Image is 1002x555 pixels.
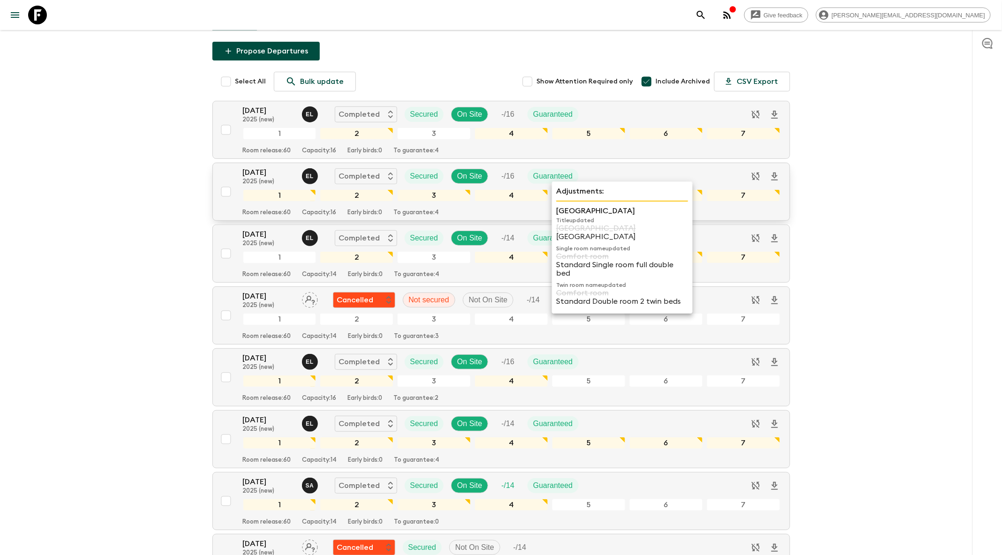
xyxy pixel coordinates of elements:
[759,12,808,19] span: Give feedback
[348,333,383,340] p: Early birds: 0
[337,294,374,306] p: Cancelled
[243,291,294,302] p: [DATE]
[320,189,393,202] div: 2
[339,356,380,367] p: Completed
[501,480,514,491] p: - / 14
[556,261,688,277] p: Standard Single room full double bed
[394,271,440,278] p: To guarantee: 4
[337,542,374,553] p: Cancelled
[552,375,625,387] div: 5
[410,418,438,429] p: Secured
[235,77,266,86] span: Select All
[320,313,393,325] div: 2
[475,251,548,263] div: 4
[243,476,294,487] p: [DATE]
[457,418,482,429] p: On Site
[302,542,318,550] span: Assign pack leader
[769,357,780,368] svg: Download Onboarding
[533,480,573,491] p: Guaranteed
[302,480,320,488] span: Simona Albanese
[302,457,337,464] p: Capacity: 14
[339,171,380,182] p: Completed
[556,245,688,252] p: Single room name updated
[243,105,294,116] p: [DATE]
[750,480,761,491] svg: Sync disabled - Archived departures are not synced
[243,127,316,140] div: 1
[302,171,320,179] span: Eleonora Longobardi
[533,356,573,367] p: Guaranteed
[397,189,471,202] div: 3
[750,294,761,306] svg: Sync disabled - Archived departures are not synced
[707,313,780,325] div: 7
[243,333,291,340] p: Room release: 60
[243,375,316,387] div: 1
[348,395,383,402] p: Early birds: 0
[533,171,573,182] p: Guaranteed
[501,232,514,244] p: - / 14
[457,480,482,491] p: On Site
[552,499,625,511] div: 5
[243,487,294,495] p: 2025 (new)
[714,72,790,91] button: CSV Export
[243,437,316,449] div: 1
[320,127,393,140] div: 2
[243,395,291,402] p: Room release: 60
[394,147,439,155] p: To guarantee: 4
[769,233,780,244] svg: Download Onboarding
[320,375,393,387] div: 2
[243,538,294,549] p: [DATE]
[521,292,545,307] div: Trip Fill
[475,437,548,449] div: 4
[302,333,337,340] p: Capacity: 14
[455,542,494,553] p: Not On Site
[533,232,573,244] p: Guaranteed
[707,251,780,263] div: 7
[397,251,471,263] div: 3
[469,294,508,306] p: Not On Site
[339,418,380,429] p: Completed
[769,109,780,120] svg: Download Onboarding
[475,375,548,387] div: 4
[243,313,316,325] div: 1
[750,109,761,120] svg: Sync disabled - Archived departures are not synced
[496,169,520,184] div: Trip Fill
[394,395,439,402] p: To guarantee: 2
[243,426,294,433] p: 2025 (new)
[475,313,548,325] div: 4
[243,189,316,202] div: 1
[397,499,471,511] div: 3
[556,281,688,289] p: Twin room name updated
[457,171,482,182] p: On Site
[827,12,990,19] span: [PERSON_NAME][EMAIL_ADDRESS][DOMAIN_NAME]
[537,77,633,86] span: Show Attention Required only
[410,171,438,182] p: Secured
[243,414,294,426] p: [DATE]
[243,518,291,526] p: Room release: 60
[496,107,520,122] div: Trip Fill
[556,252,688,261] p: Comfort room
[508,540,532,555] div: Trip Fill
[348,518,383,526] p: Early birds: 0
[692,6,710,24] button: search adventures
[333,292,395,308] div: Unable to secure
[243,251,316,263] div: 1
[302,419,320,426] span: Eleonora Longobardi
[769,171,780,182] svg: Download Onboarding
[556,186,688,197] p: Adjustments:
[475,499,548,511] div: 4
[501,356,514,367] p: - / 16
[501,109,514,120] p: - / 16
[243,499,316,511] div: 1
[552,313,625,325] div: 5
[397,127,471,140] div: 3
[501,418,514,429] p: - / 14
[243,302,294,309] p: 2025 (new)
[302,271,337,278] p: Capacity: 14
[243,457,291,464] p: Room release: 60
[348,147,383,155] p: Early birds: 0
[629,375,703,387] div: 6
[410,356,438,367] p: Secured
[475,189,548,202] div: 4
[302,209,337,217] p: Capacity: 16
[243,178,294,186] p: 2025 (new)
